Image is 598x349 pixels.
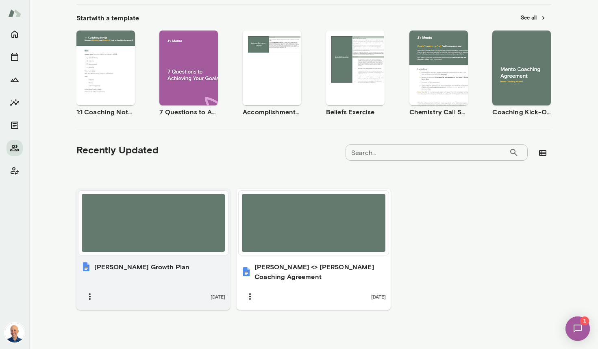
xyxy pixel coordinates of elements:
[7,26,23,42] button: Home
[7,117,23,133] button: Documents
[241,267,251,277] img: Mark Lazen <> Nick Greos Coaching Agreement
[7,49,23,65] button: Sessions
[492,107,551,117] h6: Coaching Kick-Off | Coaching Agreement
[7,72,23,88] button: Growth Plan
[371,293,386,300] span: [DATE]
[409,107,468,117] h6: Chemistry Call Self-Assessment [Coaches only]
[326,107,385,117] h6: Beliefs Exercise
[7,163,23,179] button: Client app
[7,140,23,156] button: Members
[81,262,91,272] img: Nick Greos Growth Plan
[5,323,24,342] img: Mark Lazen
[7,94,23,111] button: Insights
[516,11,551,24] button: See all
[94,262,190,272] h6: [PERSON_NAME] Growth Plan
[76,143,159,156] h5: Recently Updated
[76,13,139,23] h6: Start with a template
[8,5,21,21] img: Mento
[159,107,218,117] h6: 7 Questions to Achieving Your Goals
[254,262,386,281] h6: [PERSON_NAME] <> [PERSON_NAME] Coaching Agreement
[76,107,135,117] h6: 1:1 Coaching Notes
[211,293,225,300] span: [DATE]
[243,107,301,117] h6: Accomplishment Tracker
